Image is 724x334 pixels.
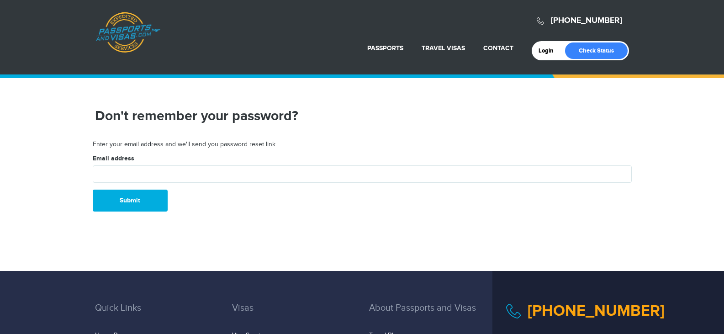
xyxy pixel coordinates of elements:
h3: Quick Links [95,303,218,327]
a: Passports & [DOMAIN_NAME] [95,12,160,53]
p: Enter your email address and we'll send you password reset link. [93,140,632,149]
a: [PHONE_NUMBER] [528,302,665,320]
button: Submit [93,190,168,212]
a: [PHONE_NUMBER] [551,16,622,26]
a: Passports [367,44,403,52]
a: Travel Visas [422,44,465,52]
h3: Visas [232,303,355,327]
h3: About Passports and Visas [369,303,492,327]
a: Contact [483,44,513,52]
a: Login [539,47,560,54]
label: Email address [93,154,134,163]
a: Check Status [565,42,628,59]
h1: Don't remember your password? [95,108,492,124]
